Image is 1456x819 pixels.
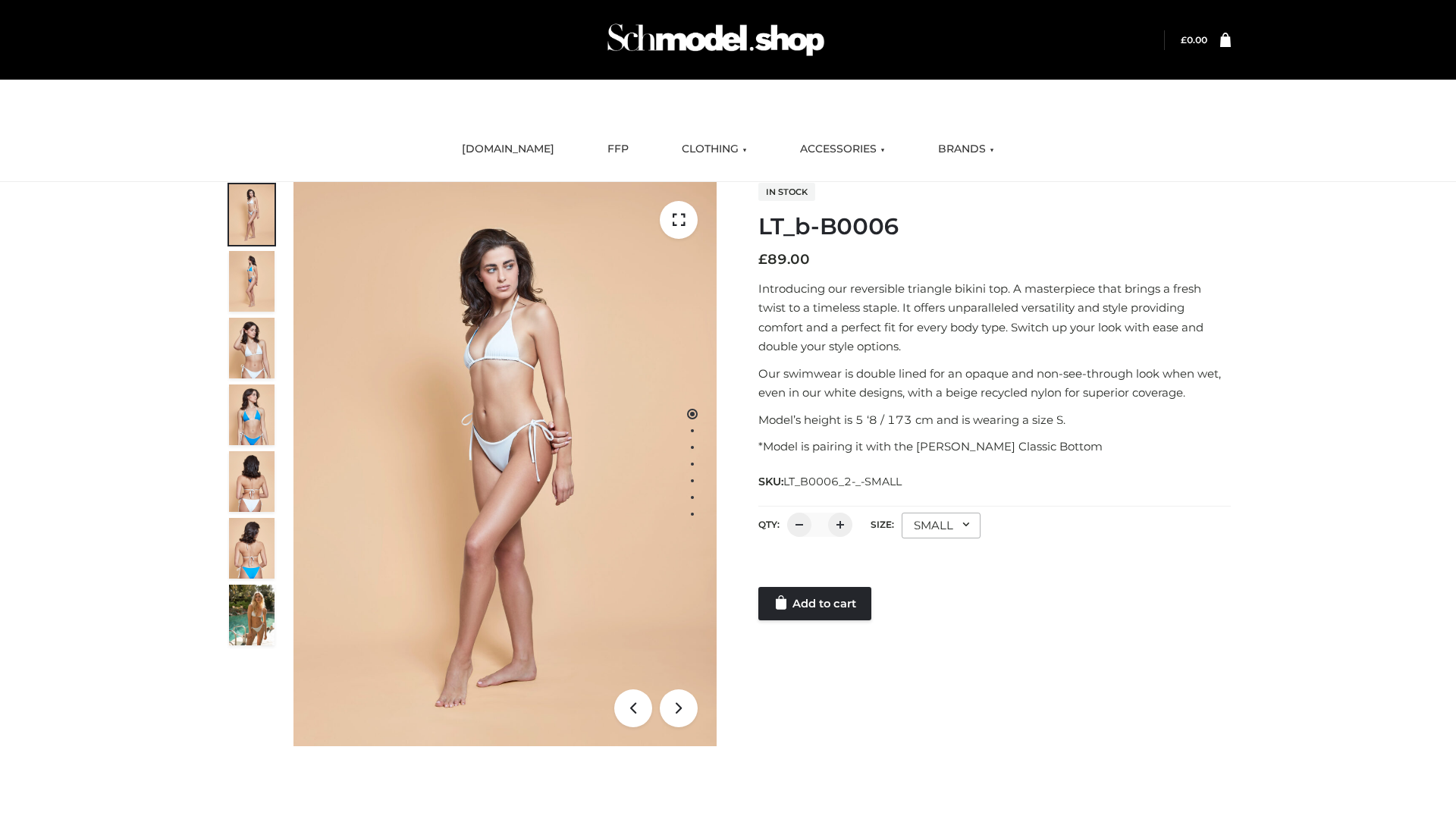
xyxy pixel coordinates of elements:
[1181,34,1207,45] a: £0.00
[229,251,275,312] img: ArielClassicBikiniTop_CloudNine_AzureSky_OW114ECO_2-scaled.jpg
[758,364,1231,403] p: Our swimwear is double lined for an opaque and non-see-through look when wet, even in our white d...
[670,133,758,166] a: CLOTHING
[871,519,894,530] label: Size:
[229,318,275,378] img: ArielClassicBikiniTop_CloudNine_AzureSky_OW114ECO_3-scaled.jpg
[229,384,275,445] img: ArielClassicBikiniTop_CloudNine_AzureSky_OW114ECO_4-scaled.jpg
[596,133,640,166] a: FFP
[758,587,871,620] a: Add to cart
[758,213,1231,240] h1: LT_b-B0006
[758,183,815,201] span: In stock
[758,410,1231,430] p: Model’s height is 5 ‘8 / 173 cm and is wearing a size S.
[902,513,981,538] div: SMALL
[758,437,1231,457] p: *Model is pairing it with the [PERSON_NAME] Classic Bottom
[758,279,1231,356] p: Introducing our reversible triangle bikini top. A masterpiece that brings a fresh twist to a time...
[229,585,275,645] img: Arieltop_CloudNine_AzureSky2.jpg
[293,182,717,746] img: ArielClassicBikiniTop_CloudNine_AzureSky_OW114ECO_1
[602,10,830,70] img: Schmodel Admin 964
[450,133,566,166] a: [DOMAIN_NAME]
[927,133,1006,166] a: BRANDS
[758,519,780,530] label: QTY:
[758,251,810,268] bdi: 89.00
[229,184,275,245] img: ArielClassicBikiniTop_CloudNine_AzureSky_OW114ECO_1-scaled.jpg
[783,475,902,488] span: LT_B0006_2-_-SMALL
[758,251,767,268] span: £
[789,133,896,166] a: ACCESSORIES
[229,518,275,579] img: ArielClassicBikiniTop_CloudNine_AzureSky_OW114ECO_8-scaled.jpg
[1181,34,1207,45] bdi: 0.00
[229,451,275,512] img: ArielClassicBikiniTop_CloudNine_AzureSky_OW114ECO_7-scaled.jpg
[758,472,903,491] span: SKU:
[1181,34,1187,45] span: £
